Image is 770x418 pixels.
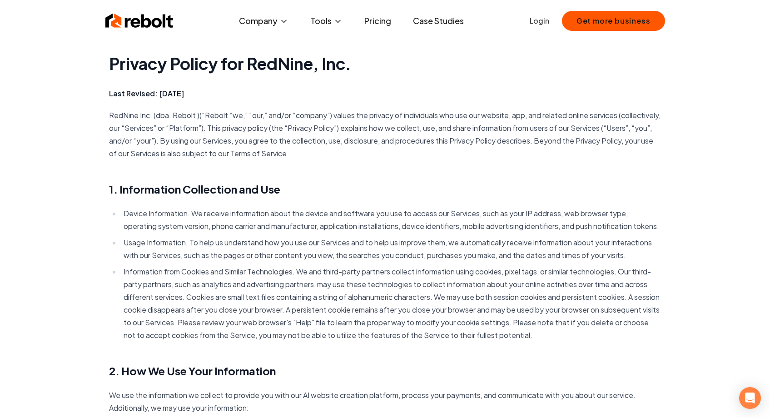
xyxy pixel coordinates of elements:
[109,109,661,160] p: RedNine Inc. (dba. Rebolt )(“Rebolt “we,” “our,” and/or “company”) values the privacy of individu...
[109,55,661,73] h1: Privacy Policy for RedNine, Inc.
[109,89,184,98] strong: Last Revised: [DATE]
[109,182,661,196] h2: 1. Information Collection and Use
[406,12,471,30] a: Case Studies
[109,389,661,414] p: We use the information we collect to provide you with our AI website creation platform, process y...
[109,363,661,378] h2: 2. How We Use Your Information
[121,207,661,233] li: Device Information. We receive information about the device and software you use to access our Se...
[530,15,549,26] a: Login
[121,236,661,262] li: Usage Information. To help us understand how you use our Services and to help us improve them, we...
[562,11,665,31] button: Get more business
[357,12,398,30] a: Pricing
[105,12,174,30] img: Rebolt Logo
[739,387,761,409] div: Open Intercom Messenger
[121,265,661,342] li: Information from Cookies and Similar Technologies. We and third-party partners collect informatio...
[303,12,350,30] button: Tools
[232,12,296,30] button: Company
